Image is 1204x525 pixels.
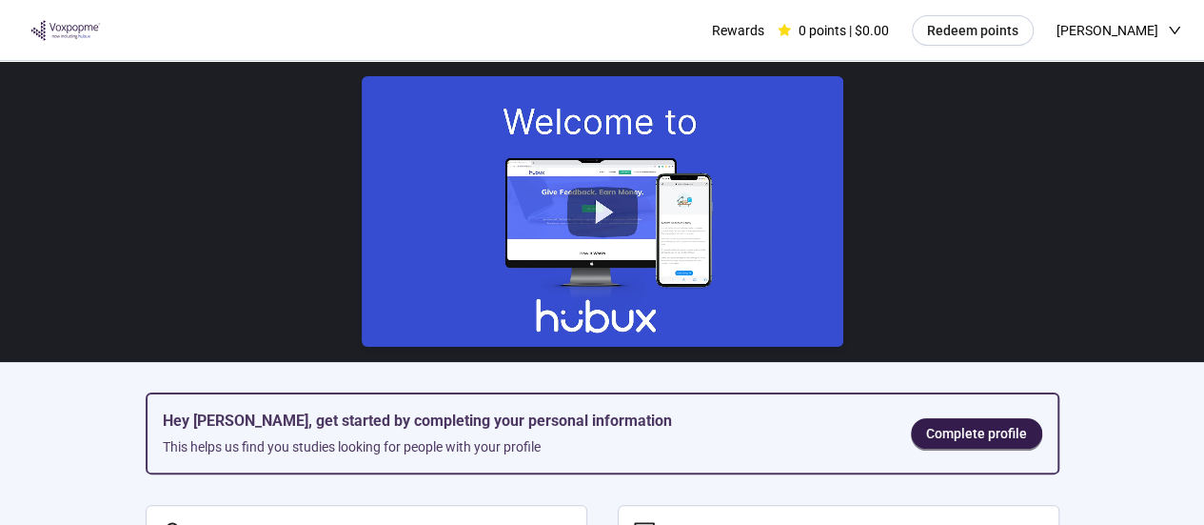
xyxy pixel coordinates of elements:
a: Complete profile [911,418,1042,449]
span: Redeem points [927,20,1018,41]
div: This helps us find you studies looking for people with your profile [163,436,880,457]
h5: Hey [PERSON_NAME], get started by completing your personal information [163,410,880,433]
span: star [778,24,791,37]
span: down [1168,24,1181,37]
span: Complete profile [926,423,1027,444]
button: Redeem points [912,15,1034,46]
